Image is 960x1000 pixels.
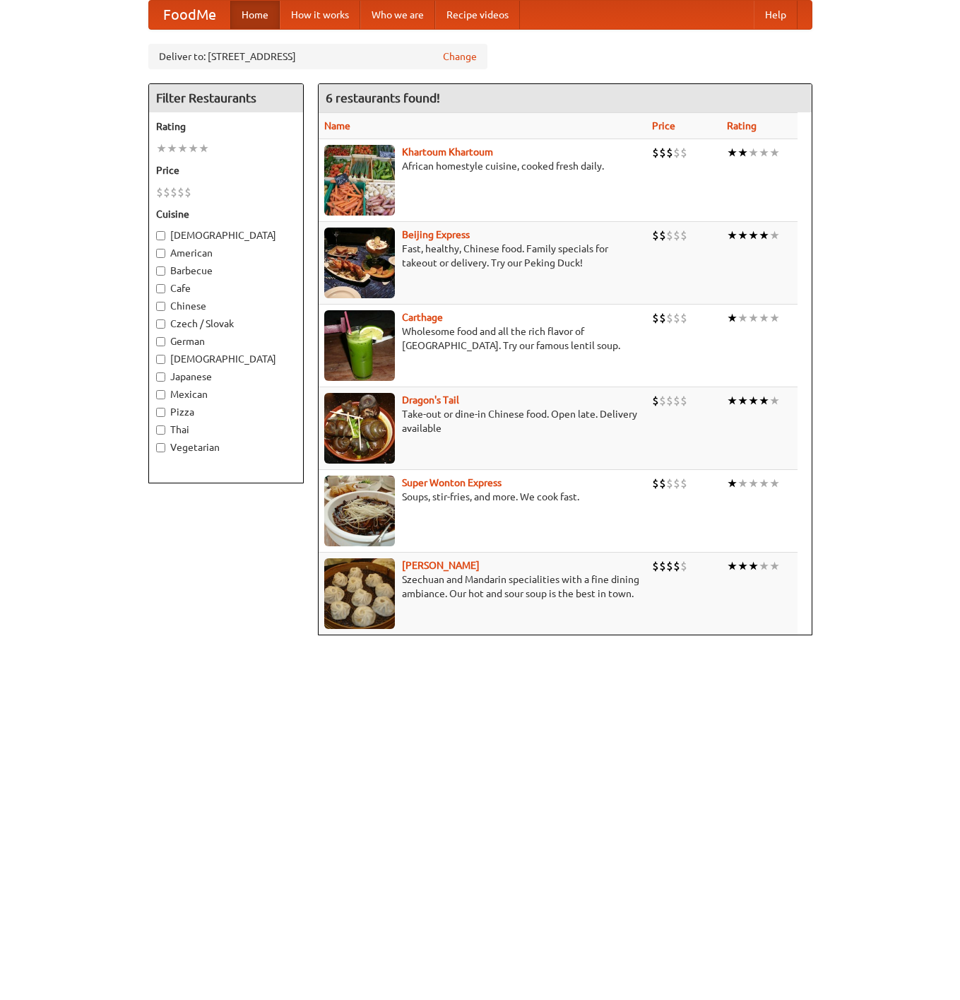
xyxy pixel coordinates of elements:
li: $ [666,145,673,160]
li: ★ [727,476,737,491]
input: Czech / Slovak [156,319,165,329]
li: ★ [759,558,769,574]
a: Rating [727,120,757,131]
li: ★ [748,310,759,326]
li: ★ [769,310,780,326]
li: ★ [769,558,780,574]
li: ★ [737,393,748,408]
li: $ [680,228,687,243]
li: $ [666,228,673,243]
li: $ [666,310,673,326]
label: Cafe [156,281,296,295]
label: Vegetarian [156,440,296,454]
p: Wholesome food and all the rich flavor of [GEOGRAPHIC_DATA]. Try our famous lentil soup. [324,324,641,353]
li: $ [659,145,666,160]
label: Mexican [156,387,296,401]
li: ★ [748,228,759,243]
a: Help [754,1,798,29]
li: ★ [727,393,737,408]
li: ★ [748,145,759,160]
input: Mexican [156,390,165,399]
img: khartoum.jpg [324,145,395,216]
li: ★ [759,310,769,326]
a: Price [652,120,675,131]
li: ★ [198,141,209,156]
label: American [156,246,296,260]
img: beijing.jpg [324,228,395,298]
li: $ [652,310,659,326]
li: $ [652,393,659,408]
li: $ [680,558,687,574]
input: German [156,337,165,346]
li: $ [156,184,163,200]
li: ★ [737,310,748,326]
li: $ [659,476,666,491]
li: $ [673,310,680,326]
li: $ [680,476,687,491]
li: $ [652,476,659,491]
li: ★ [727,145,737,160]
a: Dragon's Tail [402,394,459,406]
a: FoodMe [149,1,230,29]
label: [DEMOGRAPHIC_DATA] [156,228,296,242]
label: Barbecue [156,264,296,278]
input: American [156,249,165,258]
li: ★ [737,476,748,491]
label: Thai [156,423,296,437]
label: [DEMOGRAPHIC_DATA] [156,352,296,366]
li: $ [659,228,666,243]
li: ★ [748,558,759,574]
li: ★ [167,141,177,156]
a: Super Wonton Express [402,477,502,488]
li: ★ [727,558,737,574]
input: Thai [156,425,165,435]
li: ★ [748,393,759,408]
li: $ [170,184,177,200]
p: Soups, stir-fries, and more. We cook fast. [324,490,641,504]
li: $ [673,145,680,160]
li: $ [666,558,673,574]
li: ★ [727,310,737,326]
a: Carthage [402,312,443,323]
li: ★ [769,393,780,408]
input: [DEMOGRAPHIC_DATA] [156,231,165,240]
img: superwonton.jpg [324,476,395,546]
input: Japanese [156,372,165,382]
li: ★ [727,228,737,243]
li: $ [652,228,659,243]
li: $ [666,476,673,491]
input: Pizza [156,408,165,417]
li: $ [680,393,687,408]
li: $ [680,310,687,326]
li: $ [163,184,170,200]
li: $ [652,145,659,160]
a: Home [230,1,280,29]
li: ★ [769,476,780,491]
img: shandong.jpg [324,558,395,629]
a: Beijing Express [402,229,470,240]
li: $ [652,558,659,574]
li: ★ [177,141,188,156]
a: How it works [280,1,360,29]
label: German [156,334,296,348]
li: ★ [737,228,748,243]
label: Czech / Slovak [156,317,296,331]
li: ★ [748,476,759,491]
li: $ [659,393,666,408]
a: Change [443,49,477,64]
li: ★ [156,141,167,156]
li: ★ [759,145,769,160]
li: $ [659,310,666,326]
li: $ [177,184,184,200]
a: Khartoum Khartoum [402,146,493,158]
input: [DEMOGRAPHIC_DATA] [156,355,165,364]
li: $ [673,476,680,491]
input: Vegetarian [156,443,165,452]
input: Chinese [156,302,165,311]
h5: Rating [156,119,296,134]
img: carthage.jpg [324,310,395,381]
